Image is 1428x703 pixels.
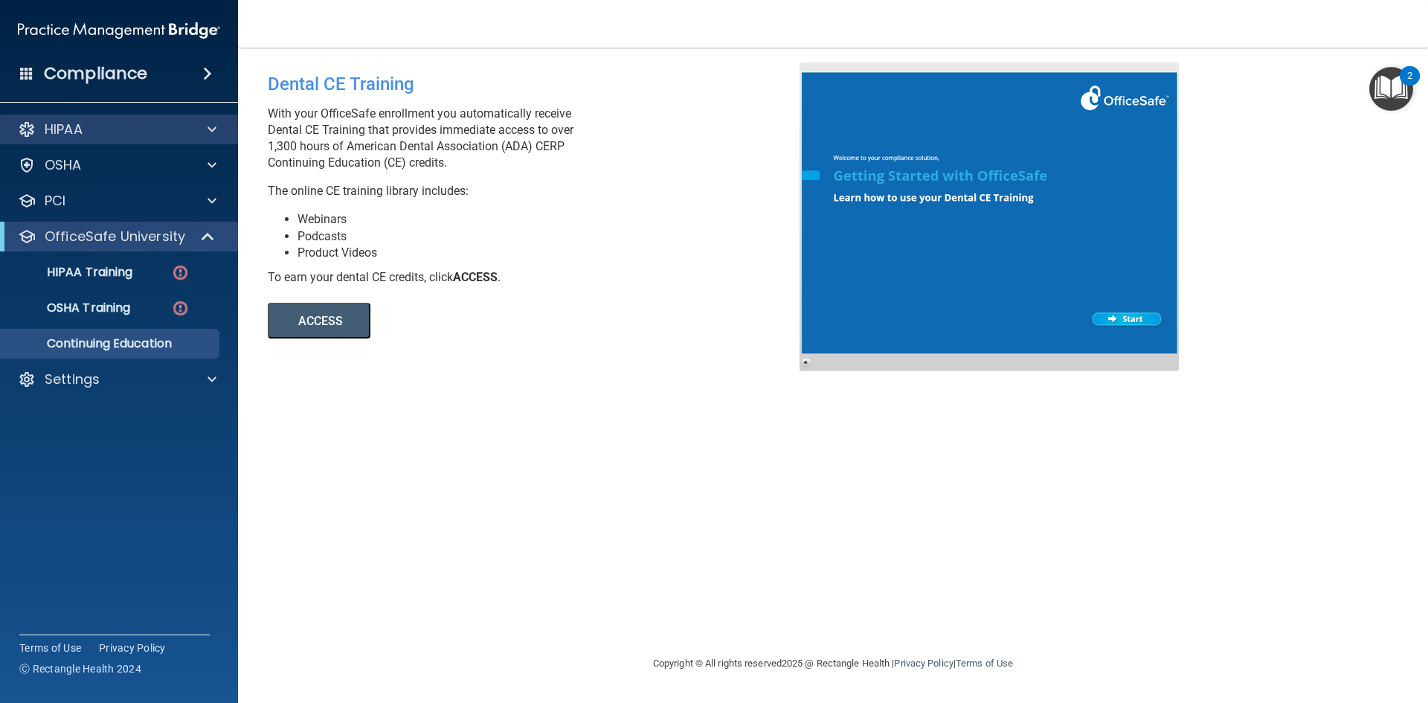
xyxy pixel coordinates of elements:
[268,269,811,286] div: To earn your dental CE credits, click .
[18,16,220,45] img: PMB logo
[19,641,81,655] a: Terms of Use
[1369,67,1413,111] button: Open Resource Center, 2 new notifications
[171,263,190,282] img: danger-circle.6113f641.png
[18,192,216,210] a: PCI
[45,370,100,388] p: Settings
[297,245,811,261] li: Product Videos
[894,658,953,669] a: Privacy Policy
[18,228,216,245] a: OfficeSafe University
[453,270,498,284] b: ACCESS
[956,658,1013,669] a: Terms of Use
[18,121,216,138] a: HIPAA
[44,63,147,84] h4: Compliance
[45,228,185,245] p: OfficeSafe University
[268,183,811,199] p: The online CE training library includes:
[45,192,65,210] p: PCI
[45,121,83,138] p: HIPAA
[1407,76,1412,95] div: 2
[10,265,132,280] p: HIPAA Training
[297,211,811,228] li: Webinars
[268,62,811,106] div: Dental CE Training
[268,316,675,327] a: ACCESS
[18,370,216,388] a: Settings
[45,156,82,174] p: OSHA
[268,106,811,171] p: With your OfficeSafe enrollment you automatically receive Dental CE Training that provides immedi...
[19,661,141,676] span: Ⓒ Rectangle Health 2024
[171,299,190,318] img: danger-circle.6113f641.png
[562,640,1104,687] div: Copyright © All rights reserved 2025 @ Rectangle Health | |
[18,156,216,174] a: OSHA
[99,641,166,655] a: Privacy Policy
[297,228,811,245] li: Podcasts
[10,336,213,351] p: Continuing Education
[10,301,130,315] p: OSHA Training
[268,303,370,338] button: ACCESS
